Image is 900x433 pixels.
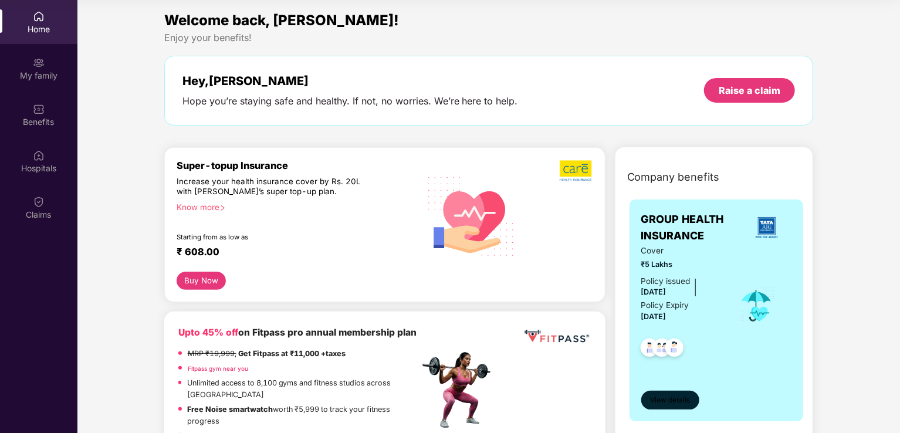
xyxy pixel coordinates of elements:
img: icon [737,286,776,325]
img: svg+xml;base64,PHN2ZyB4bWxucz0iaHR0cDovL3d3dy53My5vcmcvMjAwMC9zdmciIHdpZHRoPSI0OC45NDMiIGhlaWdodD... [635,335,664,364]
img: svg+xml;base64,PHN2ZyBpZD0iSG9zcGl0YWxzIiB4bWxucz0iaHR0cDovL3d3dy53My5vcmcvMjAwMC9zdmciIHdpZHRoPS... [33,150,45,161]
span: [DATE] [641,312,666,321]
a: Fitpass gym near you [188,365,248,372]
strong: Free Noise smartwatch [188,405,273,414]
img: svg+xml;base64,PHN2ZyBpZD0iSG9tZSIgeG1sbnM9Imh0dHA6Ly93d3cudzMub3JnLzIwMDAvc3ZnIiB3aWR0aD0iMjAiIG... [33,11,45,22]
div: ₹ 608.00 [177,246,408,260]
img: fpp.png [419,349,501,431]
b: Upto 45% off [178,327,238,338]
img: insurerLogo [751,212,783,243]
div: Know more [177,202,412,211]
img: fppp.png [522,326,591,347]
div: Hey, [PERSON_NAME] [182,74,518,88]
span: right [219,205,226,211]
img: svg+xml;base64,PHN2ZyB3aWR0aD0iMjAiIGhlaWdodD0iMjAiIHZpZXdCb3g9IjAgMCAyMCAyMCIgZmlsbD0ibm9uZSIgeG... [33,57,45,69]
div: Policy Expiry [641,299,689,312]
span: Cover [641,245,722,257]
div: Enjoy your benefits! [164,32,814,44]
img: svg+xml;base64,PHN2ZyBpZD0iQmVuZWZpdHMiIHhtbG5zPSJodHRwOi8vd3d3LnczLm9yZy8yMDAwL3N2ZyIgd2lkdGg9Ij... [33,103,45,115]
div: Increase your health insurance cover by Rs. 20L with [PERSON_NAME]’s super top-up plan. [177,177,369,198]
del: MRP ₹19,999, [188,349,236,358]
div: Super-topup Insurance [177,160,419,171]
div: Policy issued [641,275,691,287]
p: worth ₹5,999 to track your fitness progress [188,404,419,427]
img: svg+xml;base64,PHN2ZyB4bWxucz0iaHR0cDovL3d3dy53My5vcmcvMjAwMC9zdmciIHhtbG5zOnhsaW5rPSJodHRwOi8vd3... [419,163,524,269]
span: [DATE] [641,287,666,296]
img: svg+xml;base64,PHN2ZyB4bWxucz0iaHR0cDovL3d3dy53My5vcmcvMjAwMC9zdmciIHdpZHRoPSI0OC45NDMiIGhlaWdodD... [660,335,689,364]
div: Hope you’re staying safe and healthy. If not, no worries. We’re here to help. [182,95,518,107]
button: Buy Now [177,272,226,290]
button: View details [641,391,699,410]
img: svg+xml;base64,PHN2ZyB4bWxucz0iaHR0cDovL3d3dy53My5vcmcvMjAwMC9zdmciIHdpZHRoPSI0OC45MTUiIGhlaWdodD... [648,335,676,364]
div: Starting from as low as [177,233,370,241]
span: View details [650,395,690,406]
img: svg+xml;base64,PHN2ZyBpZD0iQ2xhaW0iIHhtbG5zPSJodHRwOi8vd3d3LnczLm9yZy8yMDAwL3N2ZyIgd2lkdGg9IjIwIi... [33,196,45,208]
span: Company benefits [627,169,720,185]
img: b5dec4f62d2307b9de63beb79f102df3.png [560,160,593,182]
span: ₹5 Lakhs [641,259,722,270]
div: Raise a claim [719,84,780,97]
span: Welcome back, [PERSON_NAME]! [164,12,399,29]
span: GROUP HEALTH INSURANCE [641,211,742,245]
b: on Fitpass pro annual membership plan [178,327,417,338]
p: Unlimited access to 8,100 gyms and fitness studios across [GEOGRAPHIC_DATA] [187,377,419,401]
strong: Get Fitpass at ₹11,000 +taxes [238,349,346,358]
